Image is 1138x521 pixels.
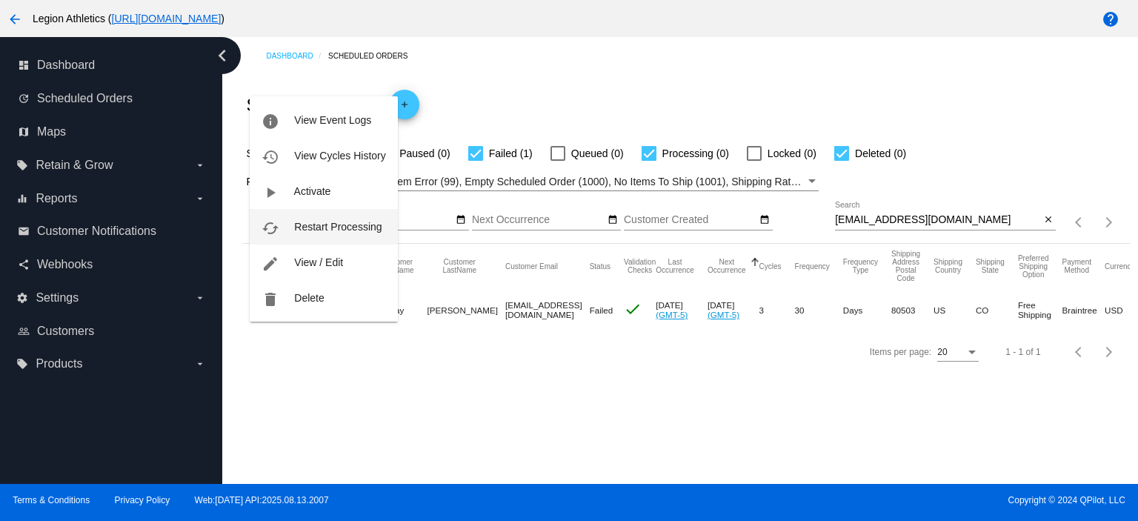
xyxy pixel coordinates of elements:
[294,221,382,233] span: Restart Processing
[262,113,279,130] mat-icon: info
[294,150,385,162] span: View Cycles History
[262,255,279,273] mat-icon: edit
[262,291,279,308] mat-icon: delete
[294,114,371,126] span: View Event Logs
[294,292,324,304] span: Delete
[262,219,279,237] mat-icon: cached
[294,256,343,268] span: View / Edit
[262,148,279,166] mat-icon: history
[262,184,279,202] mat-icon: play_arrow
[294,185,331,197] span: Activate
